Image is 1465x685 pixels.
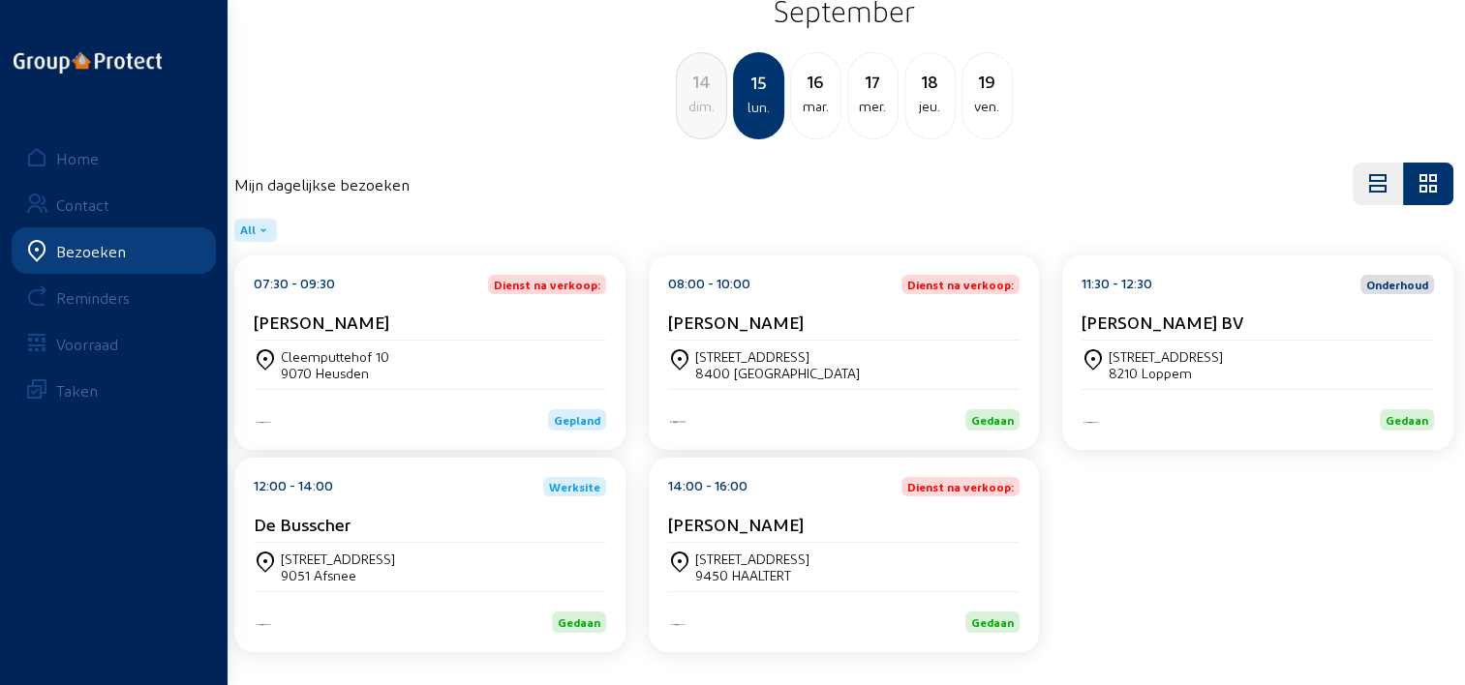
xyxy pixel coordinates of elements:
span: Dienst na verkoop: [907,279,1014,290]
cam-card-title: [PERSON_NAME] [668,514,804,534]
cam-card-title: [PERSON_NAME] [668,312,804,332]
div: dim. [677,95,726,118]
div: 14 [677,68,726,95]
span: Onderhoud [1366,279,1428,290]
div: Home [56,149,99,167]
div: Taken [56,381,98,400]
div: 9070 Heusden [281,365,389,381]
div: 8210 Loppem [1109,365,1223,381]
a: Reminders [12,274,216,320]
span: Gedaan [971,413,1014,427]
div: 9450 HAALTERT [695,567,809,583]
a: Home [12,134,216,181]
div: 11:30 - 12:30 [1082,275,1152,294]
span: Gepland [554,413,600,427]
a: Bezoeken [12,227,216,274]
img: Aqua Protect [668,419,687,425]
div: [STREET_ADDRESS] [1109,348,1223,365]
cam-card-title: De Busscher [254,514,351,534]
span: Dienst na verkoop: [907,481,1014,492]
span: All [240,223,256,238]
img: logo-oneline.png [14,52,162,74]
div: Contact [56,195,109,214]
div: 18 [905,68,955,95]
h4: Mijn dagelijkse bezoeken [234,175,410,194]
div: jeu. [905,95,955,118]
div: 12:00 - 14:00 [254,477,333,496]
div: lun. [735,96,782,119]
span: Gedaan [1386,413,1428,427]
div: Voorraad [56,335,118,353]
div: [STREET_ADDRESS] [695,348,860,365]
div: [STREET_ADDRESS] [281,551,395,567]
div: 17 [848,68,898,95]
img: Energy Protect HVAC [254,420,273,425]
div: 19 [962,68,1012,95]
div: 9051 Afsnee [281,567,395,583]
div: 16 [791,68,840,95]
cam-card-title: [PERSON_NAME] BV [1082,312,1243,332]
div: 8400 [GEOGRAPHIC_DATA] [695,365,860,381]
span: Dienst na verkoop: [494,279,600,290]
div: Reminders [56,288,130,307]
div: ven. [962,95,1012,118]
div: 15 [735,69,782,96]
div: Bezoeken [56,242,126,260]
div: [STREET_ADDRESS] [695,551,809,567]
div: Cleemputtehof 10 [281,348,389,365]
cam-card-title: [PERSON_NAME] [254,312,389,332]
a: Voorraad [12,320,216,367]
span: Gedaan [558,615,600,629]
a: Taken [12,367,216,413]
img: Energy Protect HVAC [668,622,687,627]
div: 07:30 - 09:30 [254,275,335,294]
div: mer. [848,95,898,118]
img: Energy Protect HVAC [254,622,273,627]
a: Contact [12,181,216,227]
span: Werksite [549,481,600,492]
img: Energy Protect HVAC [1082,420,1101,425]
span: Gedaan [971,615,1014,629]
div: mar. [791,95,840,118]
div: 08:00 - 10:00 [668,275,750,294]
div: 14:00 - 16:00 [668,477,748,496]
